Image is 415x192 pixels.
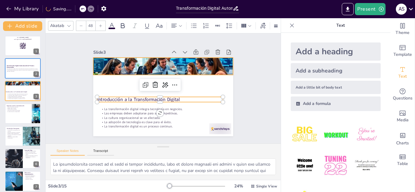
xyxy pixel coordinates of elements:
[7,127,21,129] p: Tecnologías Emergentes
[7,98,39,99] p: La transformación digital es un proceso continuo.
[7,97,39,98] p: La adopción de tecnología es clave para el éxito.
[3,21,42,31] button: Add slide
[93,49,167,55] div: Slide 3
[25,155,39,156] p: Reducción de tiempos de entrega.
[100,116,226,120] p: La cultura organizacional se ve afectada.
[7,105,30,107] p: Importancia de la Automatización
[7,108,30,109] p: Reduce costos y errores.
[273,21,279,31] div: Border settings
[7,68,39,70] p: Esta presentación explora cómo la automatización de procesos empresariales se integra con tecnolo...
[100,107,226,111] p: La transformación digital integra tecnología en negocios.
[321,151,350,180] img: 5.jpeg
[5,126,41,146] div: 5
[390,84,415,106] div: Get real-time input from your audience
[5,149,41,169] div: 6
[7,65,34,68] strong: Transformación Digital: Automatización de Procesos Empresariales
[6,91,38,93] p: Introducción a la Transformación Digital
[100,124,226,129] p: La transformación digital es un proceso continuo.
[5,58,41,78] div: 2
[390,18,415,40] div: Change the overall theme
[291,42,381,61] div: Add a heading
[342,3,354,15] button: Export to PowerPoint
[97,96,223,103] p: Introducción a la Transformación Digital
[5,36,41,56] div: 1
[176,4,233,13] input: Insert title
[25,172,39,175] p: Retos en la Implementación
[396,140,409,147] span: Charts
[291,96,381,111] div: Add a formula
[355,3,385,15] button: Present
[7,136,21,138] p: Redefinen las oportunidades empresariales.
[393,51,412,58] span: Template
[7,132,21,133] p: Aumentan la precisión y velocidad.
[87,149,114,156] button: Transcript
[7,71,39,72] p: Generated with [URL]
[25,153,39,155] p: Aumento en la satisfacción del cliente.
[49,22,65,30] div: Akatab
[390,62,415,84] div: Add text boxes
[239,21,253,31] div: Column Count
[231,183,246,189] div: 24 %
[291,63,381,78] div: Add a subheading
[5,81,41,101] div: 3
[7,39,39,40] p: and login with code
[396,3,407,15] button: A s
[100,120,226,124] p: La adopción de tecnología es clave para el éxito.
[46,6,71,12] div: Saving......
[291,121,319,149] img: 1.jpeg
[7,96,39,97] p: La cultura organizacional se ve afectada.
[5,103,41,123] div: 4
[5,4,41,14] button: My Library
[7,133,21,134] p: Facilitan la toma de decisiones.
[5,171,41,191] div: 7
[7,130,21,132] p: Transforman la automatización de procesos.
[33,71,39,77] div: 2
[291,81,381,94] div: Add a little bit of body text
[48,183,167,189] div: Slide 3 / 15
[297,18,384,33] p: Text
[33,139,39,144] div: 5
[50,149,85,156] button: Speaker Notes
[352,151,381,180] img: 6.jpeg
[7,109,30,110] p: Libera recursos humanos.
[20,37,29,39] strong: [DOMAIN_NAME]
[390,127,415,149] div: Add charts and graphs
[7,37,39,39] p: Go to
[25,152,39,153] p: Mejora en la productividad.
[390,40,415,62] div: Add ready made slides
[33,49,39,54] div: 1
[25,174,39,176] p: Resistencia al cambio.
[397,160,408,167] span: Table
[352,121,381,149] img: 3.jpeg
[25,175,39,177] p: Necesidad de capacitación.
[25,179,39,180] p: Evaluación continua.
[390,106,415,127] div: Add images, graphics, shapes or video
[25,177,39,178] p: Integración de sistemas.
[7,110,30,111] p: Aumenta la satisfacción del cliente.
[398,73,407,80] span: Text
[7,95,39,96] p: Las empresas deben adaptarse para ser competitivas.
[33,116,39,122] div: 4
[33,94,39,99] div: 3
[7,93,39,95] p: La transformación digital integra tecnología en negocios.
[321,121,350,149] img: 2.jpeg
[33,184,39,190] div: 7
[25,178,39,179] p: Liderazgo fuerte.
[7,134,21,136] p: Permiten la automatización de tareas repetitivas.
[50,158,276,175] textarea: Lo ipsumdolorsita consect ad el sedd ei tempor incididuntu, labo et dolore magnaali eni admini v ...
[258,21,267,31] div: Text effects
[25,151,39,152] p: Ejemplos de empresas líderes.
[396,29,410,36] span: Theme
[397,117,409,123] span: Media
[256,184,277,189] span: Single View
[100,111,226,116] p: Las empresas deben adaptarse para ser competitivas.
[291,151,319,180] img: 4.jpeg
[33,161,39,167] div: 6
[393,95,413,102] span: Questions
[390,149,415,171] div: Add a table
[396,4,407,15] div: A s
[7,111,30,112] p: Es esencial para la competitividad.
[25,150,39,151] p: Casos de Éxito
[25,156,39,158] p: Importancia de mantenerse competitivos.
[7,107,30,108] p: Mejora la eficiencia operativa.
